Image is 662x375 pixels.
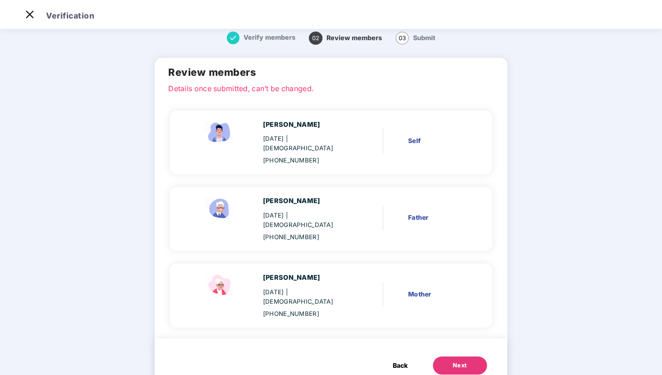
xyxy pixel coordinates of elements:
[413,34,435,42] span: Submit
[263,232,349,242] div: [PHONE_NUMBER]
[244,33,295,41] span: Verify members
[408,136,465,146] div: Self
[408,213,465,222] div: Father
[309,32,322,45] span: 02
[263,196,349,206] div: [PERSON_NAME]
[263,134,349,153] div: [DATE]
[263,287,349,306] div: [DATE]
[263,288,333,305] span: | [DEMOGRAPHIC_DATA]
[263,120,349,130] div: [PERSON_NAME]
[263,211,349,230] div: [DATE]
[393,361,408,370] span: Back
[433,356,487,375] button: Next
[384,356,417,375] button: Back
[263,212,333,228] span: | [DEMOGRAPHIC_DATA]
[227,32,239,44] img: svg+xml;base64,PHN2ZyB4bWxucz0iaHR0cDovL3d3dy53My5vcmcvMjAwMC9zdmciIHdpZHRoPSIxNiIgaGVpZ2h0PSIxNi...
[408,289,465,299] div: Mother
[263,156,349,165] div: [PHONE_NUMBER]
[202,196,238,221] img: svg+xml;base64,PHN2ZyBpZD0iRmF0aGVyX2ljb24iIHhtbG5zPSJodHRwOi8vd3d3LnczLm9yZy8yMDAwL3N2ZyIgeG1sbn...
[202,273,238,298] img: svg+xml;base64,PHN2ZyB4bWxucz0iaHR0cDovL3d3dy53My5vcmcvMjAwMC9zdmciIHdpZHRoPSI1NCIgaGVpZ2h0PSIzOC...
[263,273,349,283] div: [PERSON_NAME]
[395,32,409,45] span: 03
[168,65,493,80] h2: Review members
[168,83,493,91] p: Details once submitted, can’t be changed.
[202,120,238,145] img: svg+xml;base64,PHN2ZyBpZD0iRW1wbG95ZWVfbWFsZSIgeG1sbnM9Imh0dHA6Ly93d3cudzMub3JnLzIwMDAvc3ZnIiB3aW...
[326,34,382,42] span: Review members
[263,309,349,319] div: [PHONE_NUMBER]
[453,361,467,370] div: Next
